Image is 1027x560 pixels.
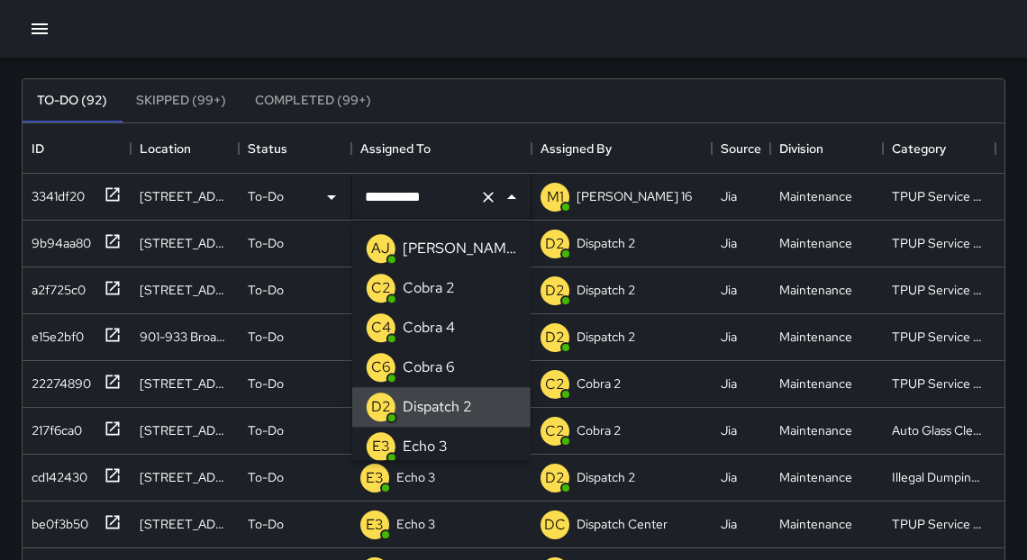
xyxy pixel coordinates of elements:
[248,421,284,439] p: To-Do
[545,233,565,255] p: D2
[140,281,230,299] div: 700 Broadway
[892,375,986,393] div: TPUP Service Requested
[883,123,995,174] div: Category
[545,327,565,348] p: D2
[371,357,391,378] p: C6
[23,79,122,122] button: To-Do (92)
[140,468,230,486] div: 629 Franklin Street
[577,421,621,439] p: Cobra 2
[140,234,230,252] div: 2404 Broadway
[545,374,565,395] p: C2
[547,186,564,208] p: M1
[779,515,852,533] div: Maintenance
[892,421,986,439] div: Auto Glass Cleaned Up
[532,123,712,174] div: Assigned By
[366,467,384,489] p: E3
[770,123,883,174] div: Division
[248,468,284,486] p: To-Do
[577,234,635,252] p: Dispatch 2
[351,123,532,174] div: Assigned To
[24,461,87,486] div: cd142430
[476,185,501,210] button: Clear
[396,515,435,533] p: Echo 3
[122,79,241,122] button: Skipped (99+)
[892,187,986,205] div: TPUP Service Requested
[892,468,986,486] div: Illegal Dumping Removed
[721,468,737,486] div: Jia
[577,187,692,205] p: [PERSON_NAME] 16
[372,436,390,457] p: E3
[721,515,737,533] div: Jia
[140,375,230,393] div: 1701 Broadway
[892,123,946,174] div: Category
[779,123,823,174] div: Division
[892,281,986,299] div: TPUP Service Requested
[545,280,565,302] p: D2
[577,328,635,346] p: Dispatch 2
[131,123,239,174] div: Location
[545,467,565,489] p: D2
[371,277,391,299] p: C2
[140,515,230,533] div: 2145 Broadway
[248,281,284,299] p: To-Do
[779,234,852,252] div: Maintenance
[24,227,91,252] div: 9b94aa80
[24,321,84,346] div: e15e2bf0
[24,508,88,533] div: be0f3b50
[403,277,455,299] p: Cobra 2
[140,421,230,439] div: 571 11th Street
[403,436,448,457] p: Echo 3
[24,414,82,439] div: 217f6ca0
[779,281,852,299] div: Maintenance
[779,375,852,393] div: Maintenance
[544,514,566,536] p: DC
[140,123,191,174] div: Location
[239,123,351,174] div: Status
[366,514,384,536] p: E3
[499,185,524,210] button: Close
[779,421,852,439] div: Maintenance
[541,123,612,174] div: Assigned By
[892,328,986,346] div: TPUP Service Requested
[248,234,284,252] p: To-Do
[403,238,516,259] p: [PERSON_NAME]
[24,367,91,393] div: 22274890
[32,123,44,174] div: ID
[721,187,737,205] div: Jia
[360,123,431,174] div: Assigned To
[577,515,668,533] p: Dispatch Center
[577,281,635,299] p: Dispatch 2
[371,396,391,418] p: D2
[892,515,986,533] div: TPUP Service Requested
[721,234,737,252] div: Jia
[721,123,761,174] div: Source
[545,420,565,442] p: C2
[24,180,85,205] div: 3341df20
[140,328,230,346] div: 901-933 Broadway
[577,375,621,393] p: Cobra 2
[241,79,386,122] button: Completed (99+)
[248,123,287,174] div: Status
[140,187,230,205] div: 824 Franklin Street
[721,421,737,439] div: Jia
[779,328,852,346] div: Maintenance
[403,357,455,378] p: Cobra 6
[396,468,435,486] p: Echo 3
[712,123,770,174] div: Source
[23,123,131,174] div: ID
[248,187,284,205] p: To-Do
[403,317,455,339] p: Cobra 4
[721,281,737,299] div: Jia
[248,328,284,346] p: To-Do
[779,187,852,205] div: Maintenance
[248,515,284,533] p: To-Do
[721,375,737,393] div: Jia
[892,234,986,252] div: TPUP Service Requested
[371,238,390,259] p: AJ
[24,274,86,299] div: a2f725c0
[779,468,852,486] div: Maintenance
[403,396,472,418] p: Dispatch 2
[577,468,635,486] p: Dispatch 2
[248,375,284,393] p: To-Do
[721,328,737,346] div: Jia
